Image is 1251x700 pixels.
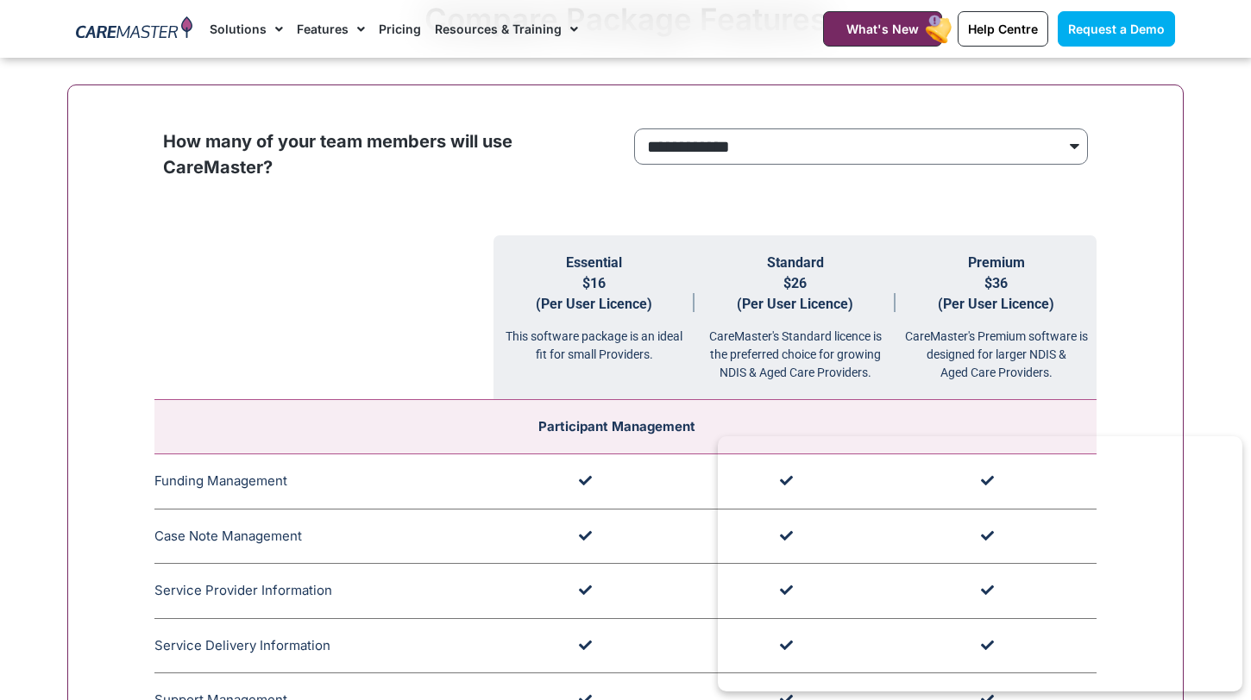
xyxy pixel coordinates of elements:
[538,418,695,434] span: Participant Management
[536,275,652,312] span: $16 (Per User Licence)
[76,16,192,42] img: CareMaster Logo
[896,235,1097,400] th: Premium
[493,235,695,400] th: Essential
[154,564,493,619] td: Service Provider Information
[634,128,1088,173] form: price Form radio
[958,11,1048,47] a: Help Centre
[154,454,493,509] td: Funding Management
[695,235,896,400] th: Standard
[493,315,695,364] div: This software package is an ideal fit for small Providers.
[1068,22,1165,36] span: Request a Demo
[154,618,493,673] td: Service Delivery Information
[154,509,493,564] td: Case Note Management
[718,436,1242,691] iframe: Popup CTA
[163,128,617,180] p: How many of your team members will use CareMaster?
[737,275,853,312] span: $26 (Per User Licence)
[938,275,1054,312] span: $36 (Per User Licence)
[1058,11,1175,47] a: Request a Demo
[823,11,942,47] a: What's New
[896,315,1097,382] div: CareMaster's Premium software is designed for larger NDIS & Aged Care Providers.
[695,315,896,382] div: CareMaster's Standard licence is the preferred choice for growing NDIS & Aged Care Providers.
[846,22,919,36] span: What's New
[968,22,1038,36] span: Help Centre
